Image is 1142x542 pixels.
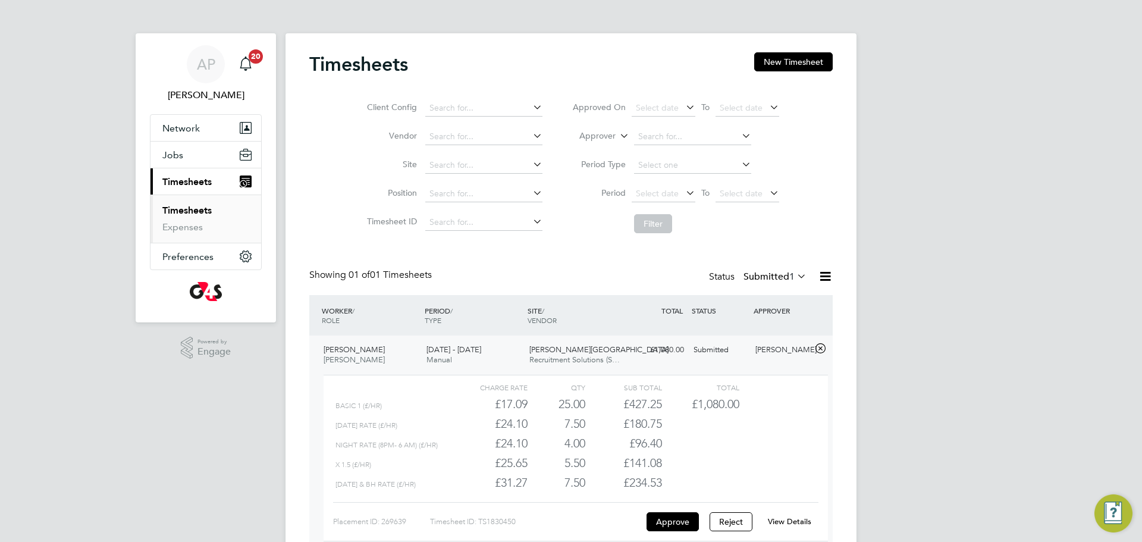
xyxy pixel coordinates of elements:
[197,337,231,347] span: Powered by
[150,115,261,141] button: Network
[710,512,752,531] button: Reject
[585,453,662,473] div: £141.08
[698,185,713,200] span: To
[162,123,200,134] span: Network
[150,195,261,243] div: Timesheets
[197,57,215,72] span: AP
[426,344,481,355] span: [DATE] - [DATE]
[335,460,371,469] span: x 1.5 (£/HR)
[585,414,662,434] div: £180.75
[754,52,833,71] button: New Timesheet
[363,102,417,112] label: Client Config
[528,473,585,493] div: 7.50
[528,394,585,414] div: 25.00
[585,394,662,414] div: £427.25
[309,52,408,76] h2: Timesheets
[162,205,212,216] a: Timesheets
[425,157,542,174] input: Search for...
[585,473,662,493] div: £234.53
[698,99,713,115] span: To
[335,480,416,488] span: [DATE] & BH Rate (£/HR)
[720,102,763,113] span: Select date
[234,45,258,83] a: 20
[529,344,669,355] span: [PERSON_NAME][GEOGRAPHIC_DATA]
[363,130,417,141] label: Vendor
[585,380,662,394] div: Sub Total
[450,306,453,315] span: /
[743,271,807,283] label: Submitted
[572,159,626,170] label: Period Type
[324,344,385,355] span: [PERSON_NAME]
[181,337,231,359] a: Powered byEngage
[309,269,434,281] div: Showing
[751,300,812,321] div: APPROVER
[349,269,432,281] span: 01 Timesheets
[709,269,809,286] div: Status
[528,434,585,453] div: 4.00
[451,414,528,434] div: £24.10
[352,306,354,315] span: /
[451,434,528,453] div: £24.10
[425,214,542,231] input: Search for...
[426,355,452,365] span: Manual
[422,300,525,331] div: PERIOD
[525,300,628,331] div: SITE
[627,340,689,360] div: £1,080.00
[689,300,751,321] div: STATUS
[789,271,795,283] span: 1
[572,102,626,112] label: Approved On
[324,355,385,365] span: [PERSON_NAME]
[162,149,183,161] span: Jobs
[335,441,438,449] span: Night Rate (8pm- 6 am) (£/HR)
[162,221,203,233] a: Expenses
[335,421,397,430] span: [DATE] Rate (£/HR)
[451,453,528,473] div: £25.65
[197,347,231,357] span: Engage
[751,340,812,360] div: [PERSON_NAME]
[349,269,370,281] span: 01 of
[430,512,644,531] div: Timesheet ID: TS1830450
[425,129,542,145] input: Search for...
[1094,494,1132,532] button: Engage Resource Center
[319,300,422,331] div: WORKER
[692,397,739,411] span: £1,080.00
[451,473,528,493] div: £31.27
[634,214,672,233] button: Filter
[529,355,620,365] span: Recruitment Solutions (S…
[636,102,679,113] span: Select date
[451,394,528,414] div: £17.09
[363,187,417,198] label: Position
[150,142,261,168] button: Jobs
[636,188,679,199] span: Select date
[150,88,262,102] span: Andrew Parry
[190,282,222,301] img: g4s-logo-retina.png
[528,414,585,434] div: 7.50
[647,512,699,531] button: Approve
[162,251,214,262] span: Preferences
[363,216,417,227] label: Timesheet ID
[150,282,262,301] a: Go to home page
[662,380,739,394] div: Total
[661,306,683,315] span: TOTAL
[528,380,585,394] div: QTY
[768,516,811,527] a: View Details
[425,100,542,117] input: Search for...
[572,187,626,198] label: Period
[634,129,751,145] input: Search for...
[335,402,382,410] span: Basic 1 (£/HR)
[150,243,261,270] button: Preferences
[162,176,212,187] span: Timesheets
[150,168,261,195] button: Timesheets
[322,315,340,325] span: ROLE
[425,186,542,202] input: Search for...
[689,340,751,360] div: Submitted
[528,315,557,325] span: VENDOR
[249,49,263,64] span: 20
[136,33,276,322] nav: Main navigation
[542,306,544,315] span: /
[585,434,662,453] div: £96.40
[150,45,262,102] a: AP[PERSON_NAME]
[333,512,430,531] div: Placement ID: 269639
[363,159,417,170] label: Site
[425,315,441,325] span: TYPE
